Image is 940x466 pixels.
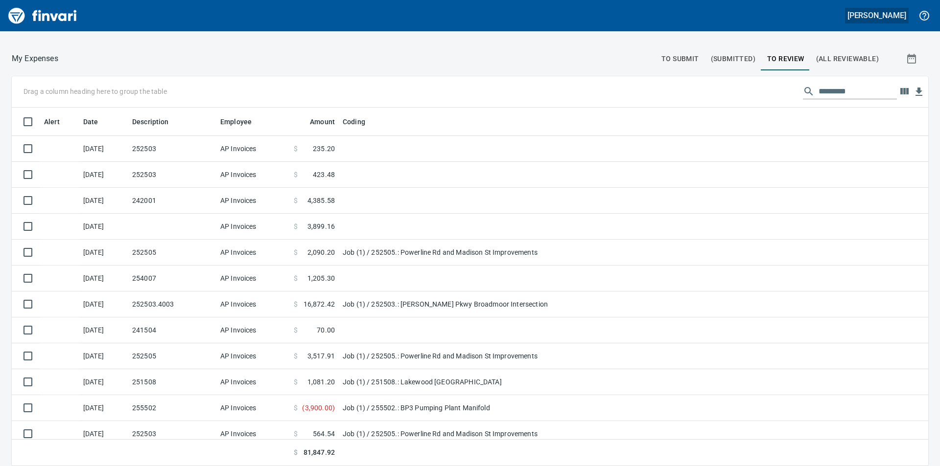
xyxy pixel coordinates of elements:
span: Description [132,116,182,128]
img: Finvari [6,4,79,27]
button: Show transactions within a particular date range [897,47,928,70]
span: 3,517.91 [307,351,335,361]
span: $ [294,299,298,309]
span: (All Reviewable) [816,53,879,65]
span: Employee [220,116,264,128]
span: $ [294,447,298,458]
td: 252505 [128,343,216,369]
td: Job (1) / 255502.: BP3 Pumping Plant Manifold [339,395,584,421]
p: My Expenses [12,53,58,65]
span: ( 3,900.00 ) [302,403,335,413]
span: $ [294,377,298,387]
span: Alert [44,116,72,128]
span: 235.20 [313,144,335,154]
span: $ [294,429,298,439]
td: AP Invoices [216,421,290,447]
span: Amount [310,116,335,128]
span: 564.54 [313,429,335,439]
td: 251508 [128,369,216,395]
span: To Submit [661,53,699,65]
span: 1,081.20 [307,377,335,387]
span: Employee [220,116,252,128]
td: [DATE] [79,266,128,291]
td: [DATE] [79,162,128,188]
span: $ [294,325,298,335]
span: $ [294,196,298,205]
td: AP Invoices [216,395,290,421]
span: 3,899.16 [307,222,335,231]
span: $ [294,273,298,283]
span: 4,385.58 [307,196,335,205]
td: Job (1) / 251508.: Lakewood [GEOGRAPHIC_DATA] [339,369,584,395]
td: 252505 [128,240,216,266]
td: AP Invoices [216,214,290,240]
span: Alert [44,116,60,128]
td: 252503 [128,136,216,162]
span: $ [294,351,298,361]
p: Drag a column heading here to group the table [23,87,167,96]
span: 16,872.42 [304,299,335,309]
td: AP Invoices [216,162,290,188]
span: 423.48 [313,170,335,179]
span: Coding [343,116,378,128]
td: [DATE] [79,291,128,317]
td: Job (1) / 252503.: [PERSON_NAME] Pkwy Broadmoor Intersection [339,291,584,317]
td: 252503.4003 [128,291,216,317]
td: AP Invoices [216,317,290,343]
span: $ [294,247,298,257]
td: AP Invoices [216,343,290,369]
td: 241504 [128,317,216,343]
td: AP Invoices [216,266,290,291]
td: [DATE] [79,136,128,162]
span: Amount [297,116,335,128]
span: $ [294,144,298,154]
span: Description [132,116,169,128]
td: [DATE] [79,188,128,214]
h5: [PERSON_NAME] [847,10,906,21]
nav: breadcrumb [12,53,58,65]
td: [DATE] [79,214,128,240]
td: Job (1) / 252505.: Powerline Rd and Madison St Improvements [339,240,584,266]
td: [DATE] [79,395,128,421]
span: $ [294,222,298,231]
button: Download Table [912,85,926,99]
span: $ [294,403,298,413]
td: [DATE] [79,421,128,447]
td: AP Invoices [216,369,290,395]
button: [PERSON_NAME] [845,8,909,23]
span: To Review [767,53,804,65]
td: [DATE] [79,317,128,343]
td: 252503 [128,162,216,188]
span: Date [83,116,98,128]
td: [DATE] [79,369,128,395]
td: AP Invoices [216,188,290,214]
td: Job (1) / 252505.: Powerline Rd and Madison St Improvements [339,421,584,447]
button: Choose columns to display [897,84,912,99]
span: 2,090.20 [307,247,335,257]
span: 70.00 [317,325,335,335]
span: (Submitted) [711,53,755,65]
span: Date [83,116,111,128]
td: AP Invoices [216,240,290,266]
td: 252503 [128,421,216,447]
td: AP Invoices [216,136,290,162]
td: AP Invoices [216,291,290,317]
td: 254007 [128,266,216,291]
td: [DATE] [79,240,128,266]
td: Job (1) / 252505.: Powerline Rd and Madison St Improvements [339,343,584,369]
span: 1,205.30 [307,273,335,283]
td: 255502 [128,395,216,421]
span: $ [294,170,298,179]
span: Coding [343,116,365,128]
td: 242001 [128,188,216,214]
span: 81,847.92 [304,447,335,458]
td: [DATE] [79,343,128,369]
